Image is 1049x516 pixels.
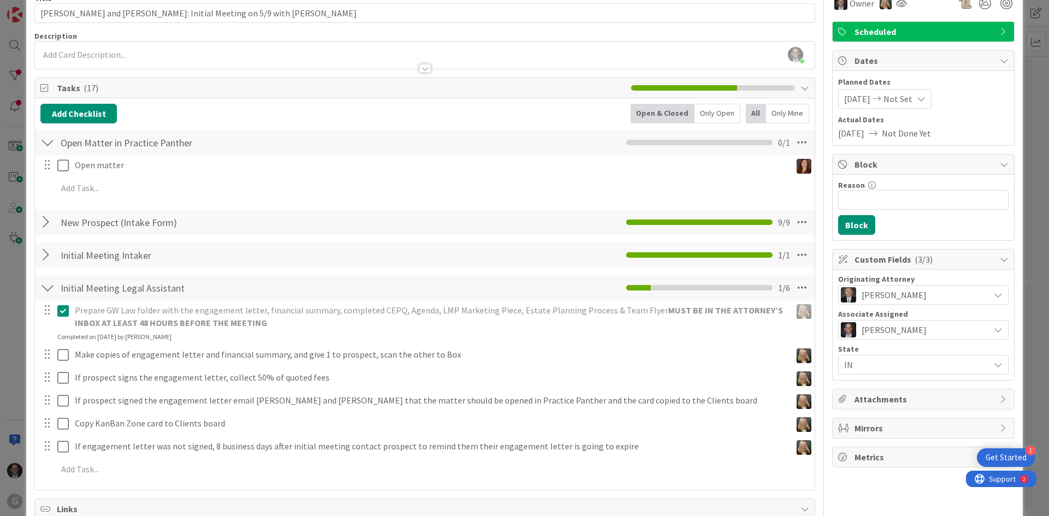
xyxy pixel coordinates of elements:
img: pCtiUecoMaor5FdWssMd58zeQM0RUorB.jpg [788,47,803,62]
strong: MUST BE IN THE ATTORNEY’S INBOX AT LEAST 48 HOURS BEFORE THE MEETING [75,305,785,328]
label: Reason [838,180,865,190]
div: Get Started [986,452,1027,463]
div: Only Open [694,104,740,123]
span: Metrics [854,450,994,464]
span: Support [23,2,50,15]
img: DS [797,371,811,386]
button: Block [838,215,875,235]
span: ( 17 ) [84,82,98,93]
img: BG [841,287,856,303]
img: DS [797,394,811,409]
div: Only Mine [766,104,809,123]
span: Actual Dates [838,114,1009,126]
span: Dates [854,54,994,67]
img: DS [797,417,811,432]
span: 1 / 1 [778,248,790,262]
p: If engagement letter was not signed, 8 business days after initial meeting contact prospect to re... [75,440,787,453]
input: Add Checklist... [57,133,303,152]
div: Associate Assigned [838,310,1009,318]
span: [DATE] [838,127,864,140]
p: Open matter [75,159,787,171]
span: Description [34,31,77,41]
span: [PERSON_NAME] [862,288,927,301]
div: All [746,104,766,123]
p: Make copies of engagement letter and financial summary, and give 1 to prospect, scan the other to... [75,348,787,361]
div: Open Get Started checklist, remaining modules: 1 [977,448,1035,467]
input: Add Checklist... [57,245,303,265]
div: Open & Closed [630,104,694,123]
span: Links [57,502,795,515]
span: Not Set [883,92,912,105]
span: Mirrors [854,422,994,435]
div: 1 [1026,446,1035,455]
p: If prospect signed the engagement letter email [PERSON_NAME] and [PERSON_NAME] that the matter sh... [75,394,787,407]
span: Attachments [854,393,994,406]
input: Add Checklist... [57,212,303,232]
img: DS [797,440,811,455]
span: 1 / 6 [778,281,790,294]
span: [DATE] [844,92,870,105]
div: Originating Attorney [838,275,1009,283]
span: Tasks [57,81,626,94]
span: IN [844,358,989,371]
button: Add Checklist [40,104,117,123]
span: [PERSON_NAME] [862,323,927,336]
p: Copy KanBan Zone card to Clients board [75,417,787,430]
img: DS [797,304,811,319]
span: 0 / 1 [778,136,790,149]
input: Add Checklist... [57,278,303,298]
span: Planned Dates [838,76,1009,88]
span: Not Done Yet [882,127,931,140]
span: 9 / 9 [778,216,790,229]
span: Block [854,158,994,171]
img: DS [797,348,811,363]
span: ( 3/3 ) [915,254,933,265]
span: Custom Fields [854,253,994,266]
div: Completed on [DATE] by [PERSON_NAME] [57,332,172,342]
div: 2 [57,4,60,13]
span: Scheduled [854,25,994,38]
div: State [838,345,1009,353]
input: type card name here... [34,3,815,23]
p: If prospect signs the engagement letter, collect 50% of quoted fees [75,371,787,384]
img: JT [841,322,856,337]
img: CA [797,159,811,174]
p: Prepare GW Law folder with the engagement letter, financial summary, completed CEPQ, Agenda, LMP ... [75,304,787,329]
